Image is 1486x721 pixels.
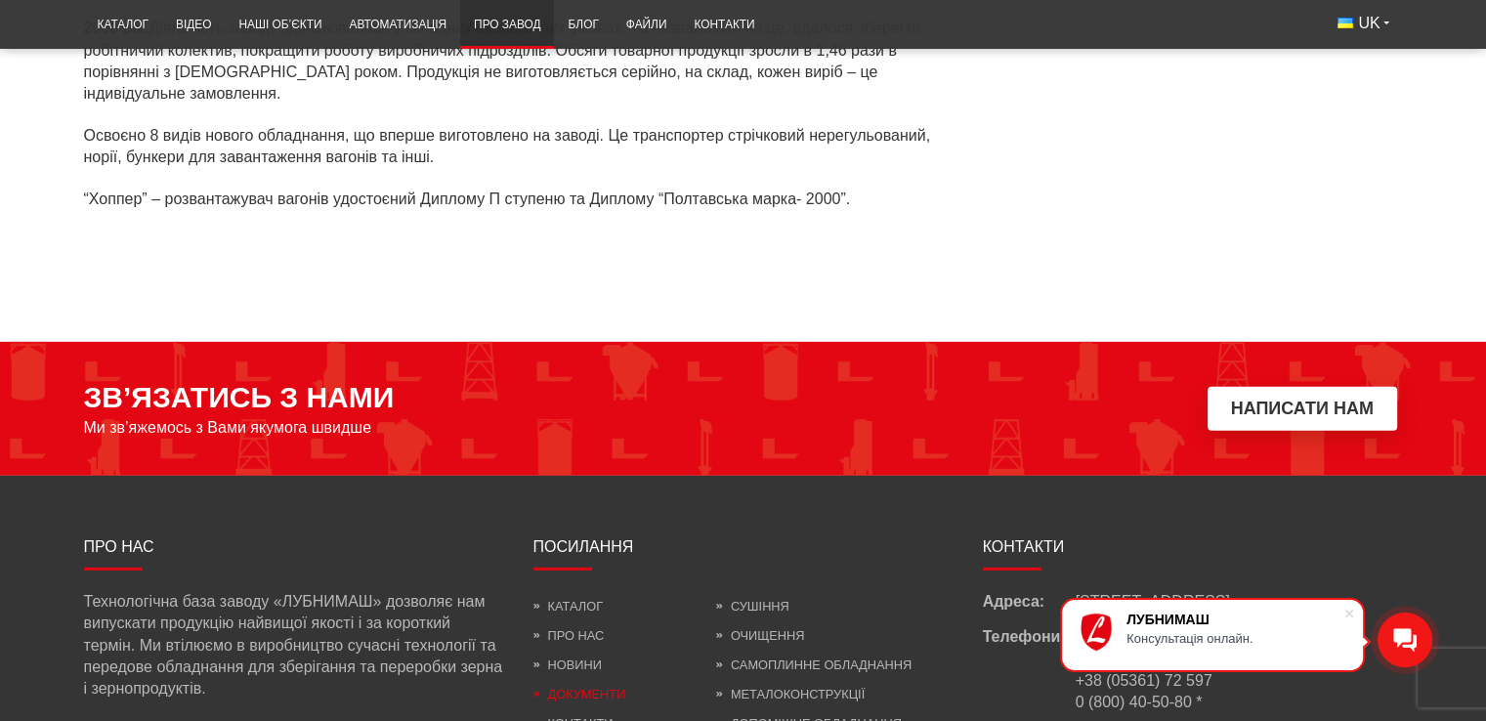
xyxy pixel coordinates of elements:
[1076,672,1212,689] a: +38 (05361) 72 597
[1208,387,1397,431] button: Написати нам
[554,6,612,44] a: Блог
[716,687,865,701] a: Металоконструкції
[533,628,605,643] a: Про нас
[533,657,602,672] a: Новини
[716,657,912,672] a: Самоплинне обладнання
[1358,13,1380,34] span: UK
[84,538,154,555] span: Про нас
[84,419,372,437] span: Ми зв’яжемось з Вами якумога швидше
[1337,18,1353,28] img: Українська
[162,6,225,44] a: Відео
[716,599,789,614] a: Сушіння
[1126,612,1343,627] div: ЛУБНИМАШ
[1324,6,1402,41] button: UK
[84,381,395,414] span: ЗВ’ЯЗАТИСЬ З НАМИ
[84,18,943,106] p: Діяльність заводу здійснювалась у складних економічних умовах. Та незважаючи на це, вдалося збере...
[983,538,1065,555] span: Контакти
[225,6,335,44] a: Наші об’єкти
[1076,591,1230,613] span: [STREET_ADDRESS]
[533,687,626,701] a: Документи
[716,628,805,643] a: Очищення
[84,189,943,210] p: “Хоппер” – розвантажувач вагонів удостоєний Диплому П ступеню та Диплому “Полтавська марка- 2000”.
[1076,694,1203,710] a: 0 (800) 40-50-80 *
[983,591,1076,613] span: Адреса:
[533,599,603,614] a: Каталог
[613,6,681,44] a: Файли
[1126,631,1343,646] div: Консультація онлайн.
[84,125,943,169] p: Освоєно 8 видів нового обладнання, що вперше виготовлено на заводі. Це транспортер стрічковий нер...
[335,6,460,44] a: Автоматизація
[460,6,554,44] a: Про завод
[680,6,768,44] a: Контакти
[533,538,634,555] span: Посилання
[84,6,162,44] a: Каталог
[84,591,504,700] p: Технологічна база заводу «ЛУБНИМАШ» дозволяє нам випускати продукцію найвищої якості і за коротки...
